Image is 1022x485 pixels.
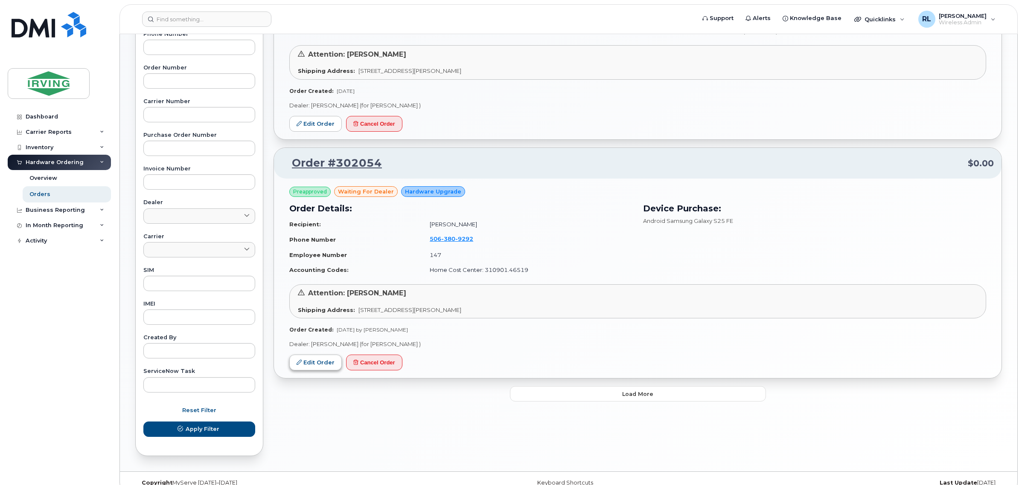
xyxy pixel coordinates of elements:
span: [STREET_ADDRESS][PERSON_NAME] [358,306,461,313]
span: 380 [441,235,455,242]
span: Apply Filter [186,425,219,433]
input: Find something... [142,12,271,27]
div: Renelle LeBlanc [912,11,1002,28]
a: Alerts [740,10,777,27]
strong: Shipping Address: [298,306,355,313]
strong: Phone Number [289,236,336,243]
label: Carrier Number [143,99,255,104]
span: Reset Filter [182,406,216,414]
strong: Shipping Address: [298,67,355,74]
a: 5063809292 [430,235,483,242]
span: Android Samsung Galaxy S25 FE [643,217,733,224]
p: Dealer: [PERSON_NAME] (for [PERSON_NAME] ) [289,101,986,110]
strong: Accounting Codes: [289,266,349,273]
label: Order Number [143,65,255,71]
button: Load more [510,386,766,401]
label: Invoice Number [143,166,255,172]
a: Edit Order [289,116,342,132]
button: Cancel Order [346,355,402,370]
label: Carrier [143,234,255,240]
span: $0.00 [968,157,994,170]
h3: Order Details: [289,202,633,215]
label: Purchase Order Number [143,133,255,138]
label: ServiceNow Task [143,369,255,374]
strong: Recipient: [289,221,321,228]
span: RL [922,14,931,24]
span: Wireless Admin [939,19,987,26]
span: [PERSON_NAME] [939,12,987,19]
span: [STREET_ADDRESS][PERSON_NAME] [358,67,461,74]
a: Support [696,10,740,27]
span: [DATE] by [PERSON_NAME] [337,326,408,333]
span: 9292 [455,235,473,242]
label: Phone Number [143,32,255,37]
span: Load more [622,390,653,398]
span: Preapproved [293,188,327,196]
span: Alerts [753,14,771,23]
a: Knowledge Base [777,10,847,27]
button: Apply Filter [143,421,255,437]
span: [DATE] [337,88,355,94]
span: Attention: [PERSON_NAME] [308,50,406,58]
td: [PERSON_NAME] [422,217,632,232]
button: Reset Filter [143,403,255,418]
label: Created By [143,335,255,341]
div: Quicklinks [848,11,911,28]
label: IMEI [143,301,255,307]
span: Hardware Upgrade [405,188,461,196]
span: waiting for dealer [338,188,394,196]
td: Home Cost Center: 310901.46519 [422,263,632,277]
p: Dealer: [PERSON_NAME] (for [PERSON_NAME] ) [289,340,986,348]
span: 506 [430,235,473,242]
span: Support [710,14,734,23]
label: SIM [143,268,255,273]
td: 147 [422,248,632,263]
a: Edit Order [289,355,342,370]
label: Dealer [143,200,255,205]
a: Order #302054 [282,156,382,171]
strong: Order Created: [289,326,333,333]
span: Quicklinks [865,16,896,23]
strong: Order Created: [289,88,333,94]
strong: Employee Number [289,251,347,258]
h3: Device Purchase: [643,202,987,215]
span: Attention: [PERSON_NAME] [308,289,406,297]
button: Cancel Order [346,116,402,132]
span: Knowledge Base [790,14,841,23]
